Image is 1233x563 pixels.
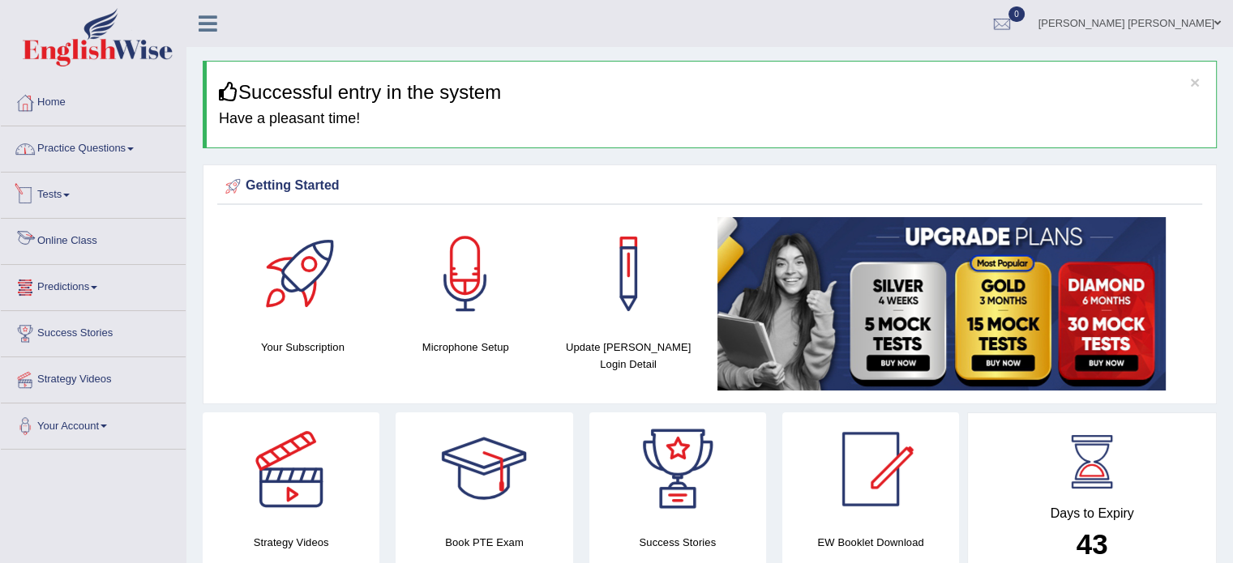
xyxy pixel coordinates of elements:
[1,126,186,167] a: Practice Questions
[1008,6,1025,22] span: 0
[1,403,186,444] a: Your Account
[782,534,959,551] h4: EW Booklet Download
[219,111,1204,127] h4: Have a pleasant time!
[555,339,702,373] h4: Update [PERSON_NAME] Login Detail
[396,534,572,551] h4: Book PTE Exam
[1,265,186,305] a: Predictions
[1,219,186,259] a: Online Class
[1,311,186,352] a: Success Stories
[229,339,376,356] h4: Your Subscription
[589,534,766,551] h4: Success Stories
[986,506,1198,521] h4: Days to Expiry
[1077,528,1108,560] b: 43
[392,339,539,356] h4: Microphone Setup
[717,217,1166,390] img: small5.jpg
[203,534,379,551] h4: Strategy Videos
[1190,74,1200,91] button: ×
[1,357,186,398] a: Strategy Videos
[1,173,186,213] a: Tests
[1,80,186,121] a: Home
[221,174,1198,198] div: Getting Started
[219,82,1204,103] h3: Successful entry in the system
